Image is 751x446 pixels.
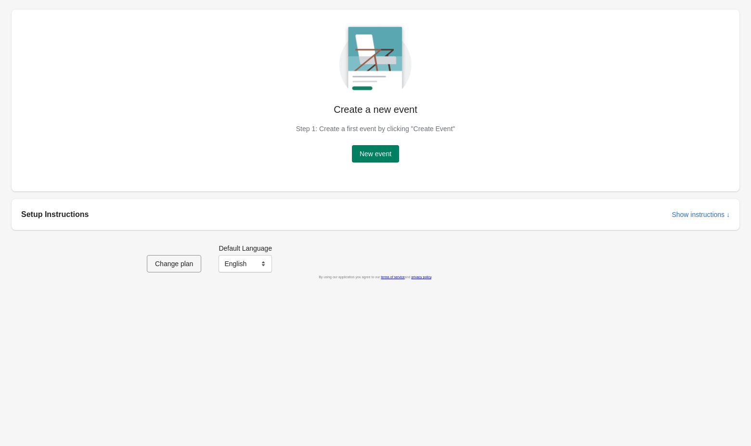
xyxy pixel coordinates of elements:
[155,260,193,268] span: Change plan
[147,272,604,282] div: By using our application you agree to our and .
[411,275,431,279] a: privacy policy
[147,260,201,268] a: Change plan
[672,211,730,218] span: Show instructions ↓
[352,145,399,162] button: New event
[360,150,391,158] span: New event
[381,275,404,279] a: terms of service
[296,103,455,116] p: Create a new event
[668,206,734,223] button: Show instructions ↓
[147,255,201,272] button: Change plan
[21,209,664,220] h2: Setup Instructions
[219,243,272,253] label: Default Language
[296,124,455,134] p: Step 1: Create a first event by clicking "Create Event"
